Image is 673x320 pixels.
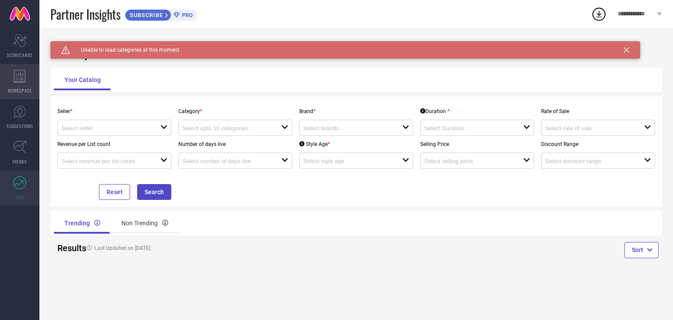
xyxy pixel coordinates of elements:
[7,123,33,129] span: SUGGESTIONS
[303,158,392,164] input: Select style age
[424,125,513,132] input: Select Duration
[545,125,634,132] input: Select rate of sale
[182,125,271,132] input: Select upto 10 categories
[61,158,150,164] input: Select revenue per list count
[125,7,197,21] a: SUBSCRIBEPRO
[8,87,32,94] span: WORKSPACE
[61,125,150,132] input: Select seller
[424,158,513,164] input: Select selling price
[178,141,292,147] p: Number of days live
[182,158,271,164] input: Select number of days live
[541,108,655,114] p: Rate of Sale
[7,52,33,58] span: SCORECARDS
[54,69,111,90] div: Your Catalog
[57,108,171,114] p: Seller
[125,12,165,18] span: SUBSCRIBE
[420,141,534,147] p: Selling Price
[137,184,171,200] button: Search
[178,108,292,114] p: Category
[82,245,324,251] h4: Last Updated on [DATE]
[591,6,607,22] div: Open download list
[303,125,392,132] input: Select brands
[54,213,111,234] div: Trending
[70,47,181,53] span: Unable to load categories at this moment.
[12,158,27,165] span: TRENDS
[299,141,330,147] div: Style Age
[50,5,120,23] span: Partner Insights
[16,194,24,200] span: FWD
[99,184,130,200] button: Reset
[111,213,179,234] div: Non Trending
[624,242,659,258] button: Sort
[545,158,634,164] input: Select discount range
[541,141,655,147] p: Discount Range
[57,243,75,253] h2: Results
[57,141,171,147] p: Revenue per List count
[180,12,193,18] span: PRO
[420,108,450,114] div: Duration
[299,108,413,114] p: Brand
